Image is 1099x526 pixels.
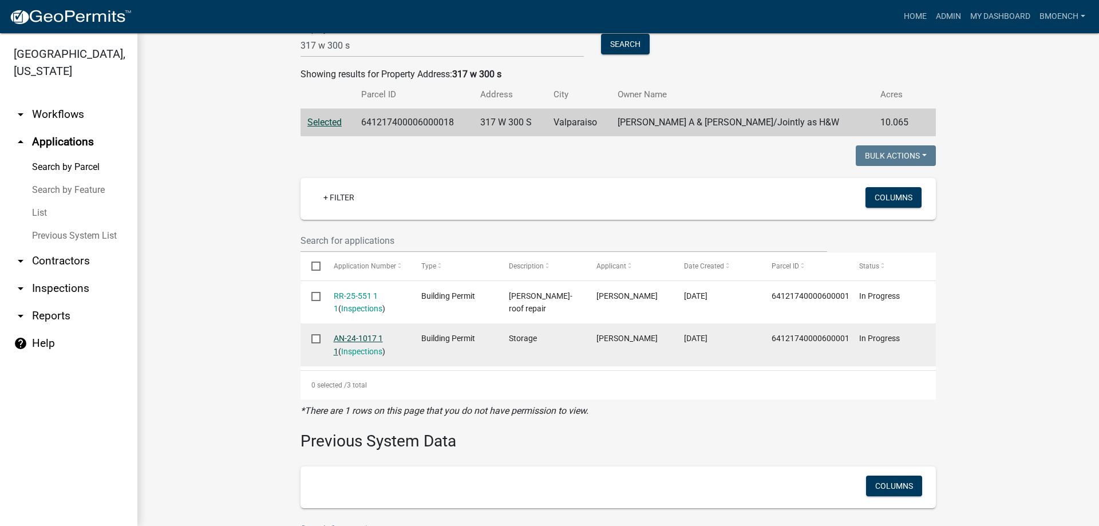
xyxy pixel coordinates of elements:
span: Building Permit [421,334,475,343]
span: Applicant [596,262,626,270]
button: Columns [865,187,922,208]
span: Parcel ID [772,262,799,270]
th: Parcel ID [354,81,473,108]
datatable-header-cell: Select [301,252,322,280]
span: 04/22/2025 [684,291,707,300]
i: arrow_drop_up [14,135,27,149]
span: Application Number [334,262,396,270]
i: arrow_drop_down [14,282,27,295]
a: RR-25-551 1 1 [334,291,378,314]
button: Search [601,34,650,54]
a: Inspections [341,347,382,356]
i: help [14,337,27,350]
span: Status [859,262,879,270]
a: + Filter [314,187,363,208]
datatable-header-cell: Parcel ID [761,252,848,280]
a: My Dashboard [966,6,1035,27]
span: 641217400006000018 [772,334,854,343]
a: Admin [931,6,966,27]
span: Kurt-roof repair [509,291,572,314]
i: arrow_drop_down [14,309,27,323]
span: Brad Kitchell [596,334,658,343]
i: arrow_drop_down [14,254,27,268]
span: Type [421,262,436,270]
th: Address [473,81,547,108]
input: Search for applications [301,229,827,252]
i: *There are 1 rows on this page that you do not have permission to view. [301,405,588,416]
span: Date Created [684,262,724,270]
strong: 317 w 300 s [452,69,501,80]
span: Storage [509,334,537,343]
th: Acres [873,81,920,108]
a: Inspections [341,304,382,313]
span: John Kornacki [596,291,658,300]
datatable-header-cell: Type [410,252,497,280]
h3: Previous System Data [301,418,936,453]
datatable-header-cell: Status [848,252,936,280]
span: In Progress [859,334,900,343]
span: Building Permit [421,291,475,300]
div: ( ) [334,332,400,358]
datatable-header-cell: Applicant [586,252,673,280]
span: In Progress [859,291,900,300]
datatable-header-cell: Application Number [322,252,410,280]
span: 0 selected / [311,381,347,389]
a: bmoench [1035,6,1090,27]
th: City [547,81,611,108]
div: Showing results for Property Address: [301,68,936,81]
div: 3 total [301,371,936,400]
i: arrow_drop_down [14,108,27,121]
a: Selected [307,117,342,128]
td: [PERSON_NAME] A & [PERSON_NAME]/Jointly as H&W [611,109,874,137]
button: Columns [866,476,922,496]
span: Description [509,262,544,270]
datatable-header-cell: Description [498,252,586,280]
div: ( ) [334,290,400,316]
a: AN-24-1017 1 1 [334,334,383,356]
span: 641217400006000018 [772,291,854,300]
button: Bulk Actions [856,145,936,166]
th: Owner Name [611,81,874,108]
a: Home [899,6,931,27]
td: 10.065 [873,109,920,137]
datatable-header-cell: Date Created [673,252,761,280]
td: Valparaiso [547,109,611,137]
td: 641217400006000018 [354,109,473,137]
span: 06/04/2024 [684,334,707,343]
td: 317 W 300 S [473,109,547,137]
